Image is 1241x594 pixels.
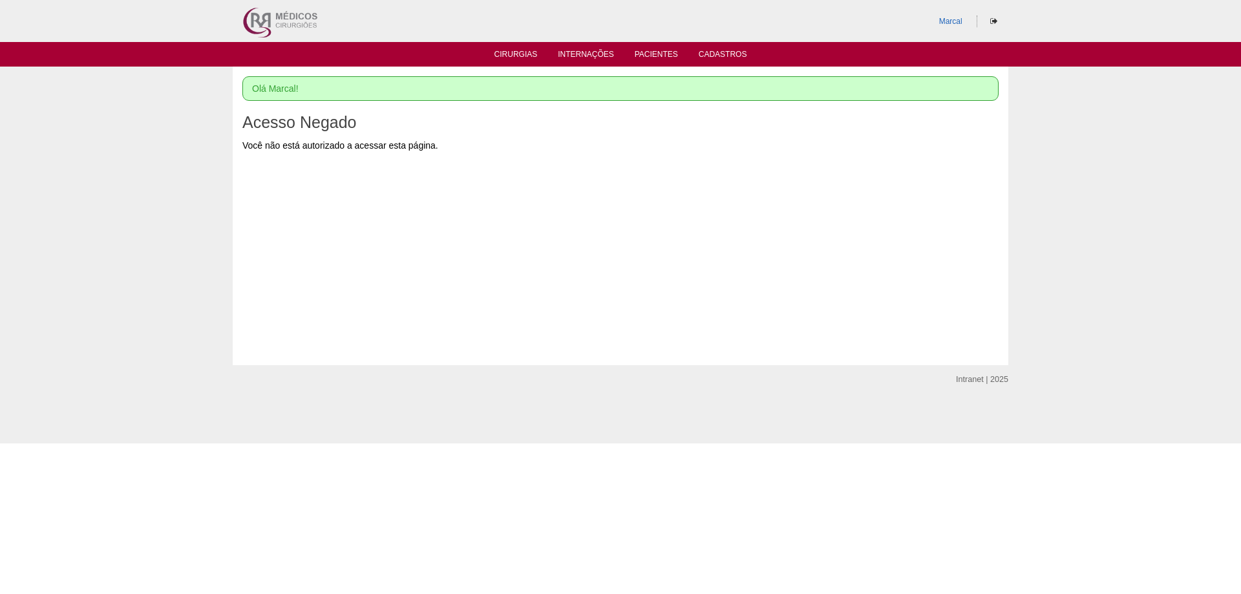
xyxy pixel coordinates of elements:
[956,373,1008,386] div: Intranet | 2025
[939,17,962,26] a: Marcal
[494,50,538,63] a: Cirurgias
[558,50,614,63] a: Internações
[699,50,747,63] a: Cadastros
[635,50,678,63] a: Pacientes
[242,114,999,131] h1: Acesso Negado
[242,139,999,152] div: Você não está autorizado a acessar esta página.
[990,17,997,25] i: Sair
[242,76,999,101] div: Olá Marcal!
